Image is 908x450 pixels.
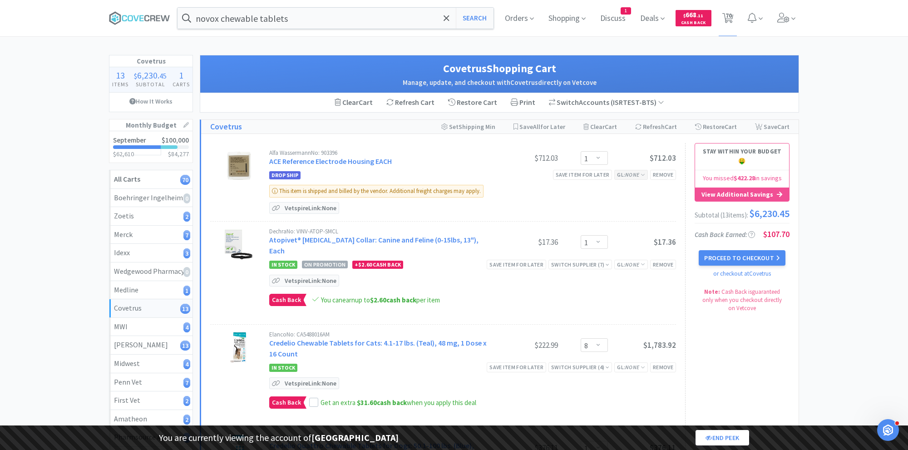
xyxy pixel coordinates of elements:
[696,430,749,445] a: End Peek
[270,294,303,306] span: Cash Back
[490,340,558,351] div: $222.99
[183,286,190,296] i: 1
[114,339,188,351] div: [PERSON_NAME]
[699,189,785,199] div: View Additional Savings
[625,364,639,371] i: None
[269,171,301,179] span: Drop Ship
[650,260,676,269] div: Remove
[137,69,158,81] span: 6,230
[617,261,645,268] span: GL:
[168,151,189,157] h3: $
[114,413,188,425] div: Amatheon
[701,147,784,166] div: Stay within your budget 🤑
[504,93,542,112] div: Print
[699,250,785,266] button: Proceed to Checkout
[654,237,676,247] span: $17.36
[109,80,131,89] h4: Items
[109,373,192,392] a: Penn Vet7
[621,8,631,14] span: 1
[359,98,373,107] span: Cart
[487,362,546,372] div: Save item for later
[114,395,188,406] div: First Vet
[282,378,339,389] p: Vetspire Link: None
[109,119,192,131] h1: Monthly Budget
[179,69,183,81] span: 1
[557,98,579,107] span: Switch
[755,120,790,134] div: Save
[183,415,190,425] i: 2
[702,288,782,312] span: Cash Back is guaranteed only when you checkout directly on Vetcove
[109,318,192,336] a: MWI4
[109,336,192,355] a: [PERSON_NAME]13
[109,93,192,110] a: How It Works
[114,358,188,370] div: Midwest
[183,267,190,277] i: 0
[617,364,645,371] span: GL:
[635,120,677,134] div: Refresh
[358,261,372,268] span: $2.60
[116,69,125,81] span: 13
[650,362,676,372] div: Remove
[441,93,504,112] div: Restore Cart
[183,359,190,369] i: 4
[209,77,790,88] h2: Manage, update, and checkout with Covetrus directly on Vetcove
[114,247,188,259] div: Idexx
[490,237,558,247] div: $17.36
[695,120,737,134] div: Restore
[490,153,558,163] div: $712.03
[109,207,192,226] a: Zoetis2
[487,260,546,269] div: Save item for later
[109,170,192,189] a: All Carts70
[114,284,188,296] div: Medline
[114,376,188,388] div: Penn Vet
[229,331,248,363] img: 7220d567ea3747d4a47ed9a587d8aa96_416228.png
[170,80,192,89] h4: Carts
[696,13,703,19] span: . 11
[704,288,720,296] strong: Note:
[676,6,711,30] a: $668.11Cash Back
[114,174,140,183] strong: All Carts
[877,419,899,441] iframe: Intercom live chat
[269,331,490,337] div: Elanco No: CA5488016AM
[533,123,540,131] span: All
[114,229,188,241] div: Merck
[321,398,476,407] span: Get an extra when you apply this deal
[109,131,192,163] a: September$100,000$62,610$84,277
[597,15,629,23] a: Discuss1
[114,210,188,222] div: Zoetis
[553,170,612,179] div: Save item for later
[183,248,190,258] i: 3
[109,244,192,262] a: Idexx3
[650,153,676,163] span: $712.03
[114,192,188,204] div: Boehringer Ingelheim
[159,71,167,80] span: 45
[180,175,190,185] i: 70
[725,123,737,131] span: Cart
[665,123,677,131] span: Cart
[352,261,403,269] div: + Cash Back
[777,123,790,131] span: Cart
[131,71,169,80] div: .
[113,137,146,143] h2: September
[605,123,617,131] span: Cart
[302,261,348,268] span: On Promotion
[109,410,192,429] a: Amatheon2
[109,281,192,300] a: Medline1
[109,299,192,318] a: Covetrus13
[183,322,190,332] i: 4
[180,341,190,351] i: 13
[109,55,192,67] h1: Covetrus
[162,136,189,144] span: $100,000
[763,229,790,239] span: $107.70
[335,97,373,109] div: Clear
[456,8,493,29] button: Search
[113,150,134,158] span: $62,610
[683,13,686,19] span: $
[209,60,790,77] h1: Covetrus Shopping Cart
[109,226,192,244] a: Merck7
[178,8,493,29] input: Search by item, sku, manufacturer, ingredient, size...
[609,98,664,107] span: ( ISRTEST-BTS )
[269,157,392,166] a: ACE Reference Electrode Housing EACH
[311,432,399,443] strong: [GEOGRAPHIC_DATA]
[183,230,190,240] i: 7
